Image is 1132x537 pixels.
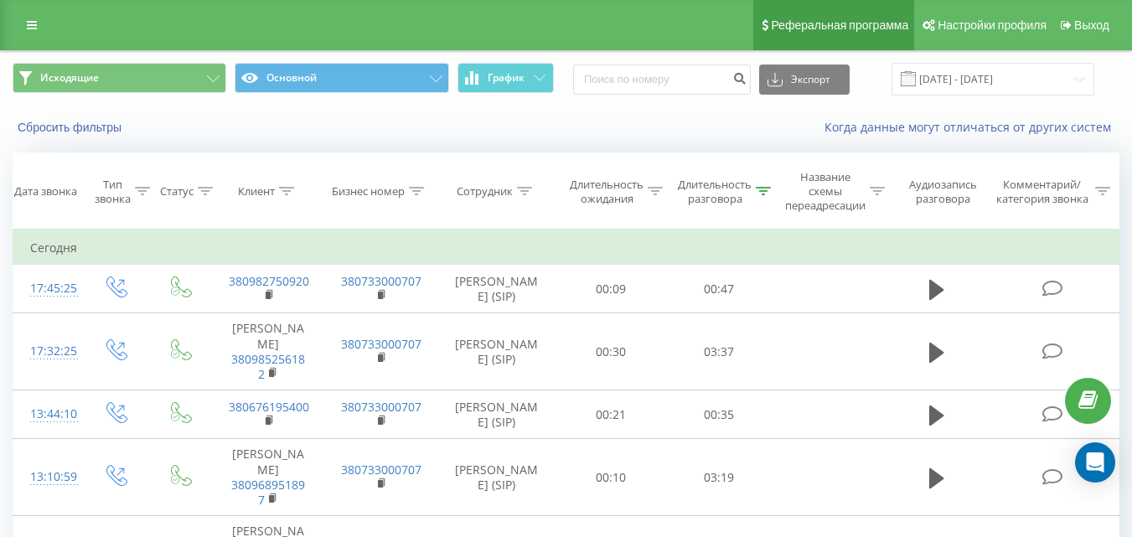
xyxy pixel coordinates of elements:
div: Аудиозапись разговора [901,178,985,206]
div: Open Intercom Messenger [1075,442,1115,483]
div: 17:45:25 [30,272,65,305]
td: [PERSON_NAME] [212,313,324,390]
td: 00:21 [557,390,665,439]
span: Настройки профиля [938,18,1047,32]
a: 380733000707 [341,399,421,415]
button: Сбросить фильтры [13,120,130,135]
span: Исходящие [40,71,99,85]
td: [PERSON_NAME] (SIP) [437,439,557,516]
td: 03:37 [665,313,773,390]
div: Статус [160,184,194,199]
div: Сотрудник [457,184,513,199]
td: [PERSON_NAME] (SIP) [437,390,557,439]
a: 380968951897 [231,477,305,508]
td: 00:10 [557,439,665,516]
td: 00:09 [557,265,665,313]
td: Сегодня [13,231,1119,265]
a: 380985256182 [231,351,305,382]
td: 03:19 [665,439,773,516]
button: Исходящие [13,63,226,93]
div: 13:44:10 [30,398,65,431]
td: [PERSON_NAME] (SIP) [437,313,557,390]
td: 00:35 [665,390,773,439]
div: Комментарий/категория звонка [993,178,1091,206]
div: Бизнес номер [332,184,405,199]
input: Поиск по номеру [573,65,751,95]
td: 00:47 [665,265,773,313]
td: [PERSON_NAME] [212,439,324,516]
div: Длительность разговора [678,178,752,206]
div: Название схемы переадресации [785,170,866,213]
span: Реферальная программа [771,18,908,32]
div: 13:10:59 [30,461,65,493]
a: Когда данные могут отличаться от других систем [824,119,1119,135]
button: Основной [235,63,448,93]
a: 380982750920 [229,273,309,289]
td: 00:30 [557,313,665,390]
span: Выход [1074,18,1109,32]
button: Экспорт [759,65,850,95]
button: График [457,63,554,93]
a: 380733000707 [341,336,421,352]
div: Клиент [238,184,275,199]
a: 380733000707 [341,462,421,478]
a: 380733000707 [341,273,421,289]
a: 380676195400 [229,399,309,415]
div: Длительность ожидания [570,178,644,206]
div: Дата звонка [14,184,77,199]
span: График [488,72,525,84]
div: 17:32:25 [30,335,65,368]
div: Тип звонка [95,178,131,206]
td: [PERSON_NAME] (SIP) [437,265,557,313]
